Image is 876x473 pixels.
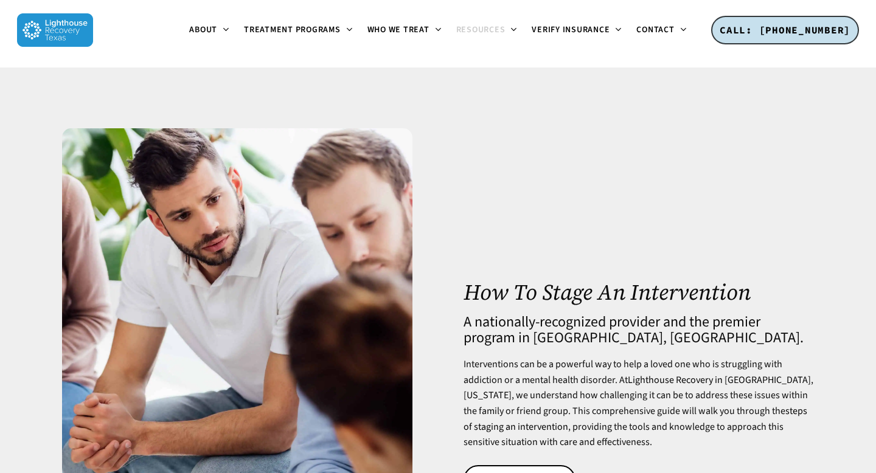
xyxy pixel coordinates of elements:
[464,373,813,402] a: Lighthouse Recovery in [GEOGRAPHIC_DATA], [US_STATE]
[524,26,629,35] a: Verify Insurance
[464,388,808,418] span: , we understand how challenging it can be to address these issues within the family or friend gro...
[464,357,782,387] span: Interventions can be a powerful way to help a loved one who is struggling with addiction or a men...
[464,280,813,305] h1: How To Stage An Intervention
[189,24,217,36] span: About
[367,24,429,36] span: Who We Treat
[464,404,807,433] a: steps of staging an intervention
[360,26,449,35] a: Who We Treat
[532,24,610,36] span: Verify Insurance
[456,24,506,36] span: Resources
[182,26,237,35] a: About
[464,314,813,346] h4: A nationally-recognized provider and the premier program in [GEOGRAPHIC_DATA], [GEOGRAPHIC_DATA].
[711,16,859,45] a: CALL: [PHONE_NUMBER]
[244,24,341,36] span: Treatment Programs
[464,420,784,449] span: , providing the tools and knowledge to approach this sensitive situation with care and effectiven...
[17,13,93,47] img: Lighthouse Recovery Texas
[629,26,693,35] a: Contact
[237,26,360,35] a: Treatment Programs
[720,24,850,36] span: CALL: [PHONE_NUMBER]
[449,26,525,35] a: Resources
[636,24,674,36] span: Contact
